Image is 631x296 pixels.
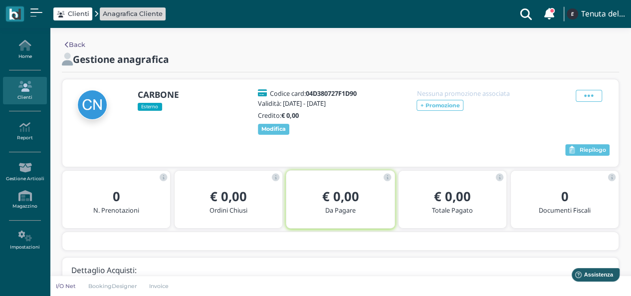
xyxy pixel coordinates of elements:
[560,265,623,288] iframe: Help widget launcher
[417,90,521,97] h5: Nessuna promozione associata
[3,36,46,63] a: Home
[567,8,578,19] img: ...
[565,144,610,156] button: Riepilogo
[261,125,286,132] b: Modifica
[3,118,46,145] a: Report
[183,207,274,214] h5: Ordini Chiusi
[580,147,606,154] span: Riepilogo
[68,9,89,18] span: Clienti
[306,89,357,98] b: 04D380727F1D90
[143,282,176,290] a: Invoice
[258,112,363,119] h5: Credito:
[3,158,46,186] a: Gestione Articoli
[3,227,46,254] a: Impostazioni
[270,90,357,97] h5: Codice card:
[421,102,460,109] b: + Promozione
[294,207,386,214] h5: Da Pagare
[29,8,66,15] span: Assistenza
[322,188,359,205] b: € 0,00
[77,90,107,120] img: CARBONE null
[561,188,568,205] b: 0
[9,8,20,20] img: logo
[281,111,299,120] b: € 0,00
[3,186,46,214] a: Magazzino
[113,188,120,205] b: 0
[258,100,363,107] h5: Validità: [DATE] - [DATE]
[70,207,162,214] h5: N. Prenotazioni
[581,10,625,18] h4: Tenuta del Barco
[82,282,143,290] a: BookingDesigner
[65,40,85,49] a: Back
[138,103,162,111] span: Esterno
[73,54,169,64] h2: Gestione anagrafica
[210,188,247,205] b: € 0,00
[519,207,611,214] h5: Documenti Fiscali
[407,207,498,214] h5: Totale Pagato
[71,267,137,275] h4: Dettaglio Acquisti:
[565,2,625,26] a: ... Tenuta del Barco
[57,9,89,18] a: Clienti
[3,77,46,104] a: Clienti
[56,282,76,290] p: I/O Net
[138,89,179,100] b: CARBONE
[434,188,471,205] b: € 0,00
[103,9,163,18] a: Anagrafica Cliente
